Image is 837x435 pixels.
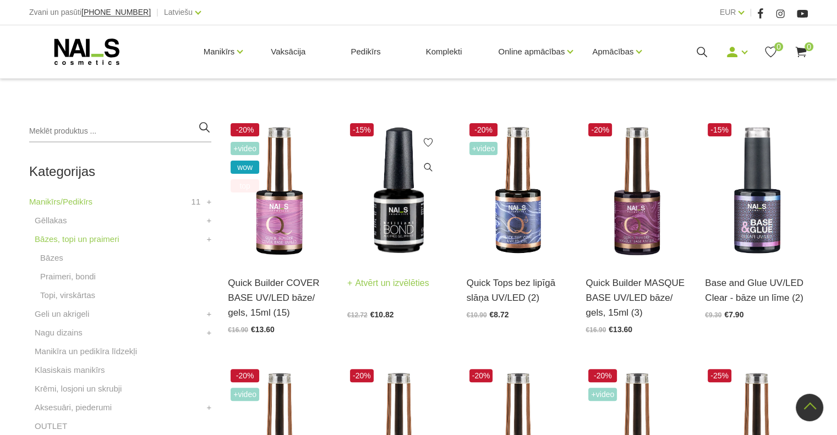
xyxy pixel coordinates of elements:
[231,388,259,401] span: +Video
[764,45,778,59] a: 0
[708,123,731,136] span: -15%
[724,310,743,319] span: €7.90
[705,120,808,262] img: Līme tipšiem un bāze naga pārklājumam – 2in1. Inovatīvs produkts! Izmantojams kā līme tipšu pielī...
[81,8,151,16] a: [PHONE_NUMBER]
[750,5,752,19] span: |
[207,195,212,208] a: +
[231,179,259,192] span: top
[29,120,211,142] input: Meklēt produktus ...
[467,311,487,319] span: €10.90
[469,142,498,155] span: +Video
[228,276,331,321] a: Quick Builder COVER BASE UV/LED bāze/ gels, 15ml (15)
[350,369,374,382] span: -20%
[207,233,212,246] a: +
[347,311,368,319] span: €12.72
[342,25,389,78] a: Pedikīrs
[588,388,617,401] span: +Video
[469,123,498,136] span: -20%
[774,42,783,51] span: 0
[40,251,63,265] a: Bāzes
[469,369,493,382] span: -20%
[231,142,259,155] span: +Video
[35,233,119,246] a: Bāzes, topi un praimeri
[228,326,248,334] span: €16.90
[370,310,394,319] span: €10.82
[350,123,374,136] span: -15%
[588,369,617,382] span: -20%
[347,120,450,262] img: Bezskābes saķeres kārta nagiem.Skābi nesaturošs līdzeklis, kas nodrošina lielisku dabīgā naga saķ...
[588,123,612,136] span: -20%
[805,42,813,51] span: 0
[720,5,736,19] a: EUR
[609,325,632,334] span: €13.60
[231,369,259,382] span: -20%
[417,25,471,78] a: Komplekti
[40,289,95,302] a: Topi, virskārtas
[35,364,105,377] a: Klasiskais manikīrs
[29,164,211,179] h2: Kategorijas
[262,25,314,78] a: Vaksācija
[35,326,83,339] a: Nagu dizains
[231,123,259,136] span: -20%
[40,270,96,283] a: Praimeri, bondi
[192,195,201,208] span: 11
[586,326,606,334] span: €16.90
[228,120,331,262] img: Šī brīža iemīlētākais produkts, kas nepieviļ nevienu meistaru.Perfektas noturības kamuflāžas bāze...
[29,195,92,208] a: Manikīrs/Pedikīrs
[35,401,112,414] a: Aksesuāri, piederumi
[705,311,721,319] span: €9.30
[467,276,570,305] a: Quick Tops bez lipīgā slāņa UV/LED (2)
[251,325,275,334] span: €13.60
[586,276,688,321] a: Quick Builder MASQUE BASE UV/LED bāze/ gels, 15ml (3)
[35,420,67,433] a: OUTLET
[35,307,89,321] a: Geli un akrigeli
[35,214,67,227] a: Gēllakas
[231,161,259,174] span: wow
[467,120,570,262] img: Virsējais pārklājums bez lipīgā slāņa.Nodrošina izcilu spīdumu manikīram līdz pat nākamajai profi...
[29,5,151,19] div: Zvani un pasūti
[156,5,158,19] span: |
[35,345,137,358] a: Manikīra un pedikīra līdzekļi
[207,214,212,227] a: +
[204,30,235,74] a: Manikīrs
[207,401,212,414] a: +
[164,5,193,19] a: Latviešu
[489,310,508,319] span: €8.72
[708,369,731,382] span: -25%
[592,30,633,74] a: Apmācības
[794,45,808,59] a: 0
[35,382,122,395] a: Krēmi, losjoni un skrubji
[705,276,808,305] a: Base and Glue UV/LED Clear - bāze un līme (2)
[207,326,212,339] a: +
[207,307,212,321] a: +
[347,276,429,291] a: Atvērt un izvēlēties
[498,30,565,74] a: Online apmācības
[586,120,688,262] img: Quick Masque base – viegli maskējoša bāze/gels. Šī bāze/gels ir unikāls produkts ar daudz izmanto...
